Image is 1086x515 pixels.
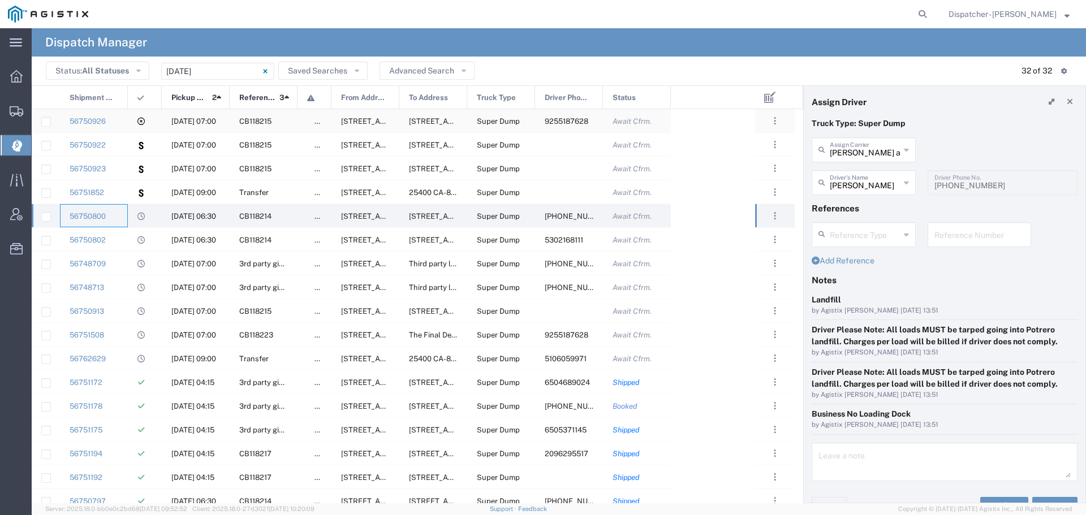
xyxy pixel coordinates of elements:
[545,283,611,292] span: (530) 990-8018
[409,117,522,125] span: 3675 Potrero Hills Ln, Suisun City, California, 94585, United States
[8,6,88,23] img: logo
[70,117,106,125] a: 56750926
[980,497,1028,515] button: Decline
[898,504,1072,514] span: Copyright © [DATE]-[DATE] Agistix Inc., All Rights Reserved
[812,390,1078,400] div: by Agistix [PERSON_NAME] [DATE] 13:51
[314,402,331,410] span: false
[774,209,776,223] span: . . .
[70,141,106,149] a: 56750922
[341,402,515,410] span: 6501 Florin Perkins Rd, Sacramento, California, United States
[278,62,368,80] button: Saved Searches
[239,402,304,410] span: 3rd party giveaway
[774,162,776,175] span: . . .
[477,331,520,339] span: Super Dump
[171,212,216,220] span: 09/09/2025, 06:30
[774,138,776,152] span: . . .
[239,141,271,149] span: CB118215
[545,117,588,125] span: 9255187628
[171,449,214,458] span: 09/09/2025, 04:15
[341,331,454,339] span: 6400 Claim St, Placerville, California, United States
[279,86,285,110] span: 3
[774,114,776,128] span: . . .
[192,505,314,512] span: Client: 2025.18.0-27d3021
[314,354,331,363] span: false
[767,327,783,343] button: ...
[767,208,783,224] button: ...
[341,236,454,244] span: 7150 Meridian Rd, Vacaville, California, 95688, United States
[477,212,520,220] span: Super Dump
[409,188,608,197] span: 25400 CA-88, Pioneer, California, United States
[477,259,520,268] span: Super Dump
[239,259,304,268] span: 3rd party giveaway
[545,212,611,220] span: 530-723-3008
[545,378,590,387] span: 6504689024
[774,447,776,460] span: . . .
[341,449,515,458] span: 6501 Florin Perkins Rd, Sacramento, California, United States
[171,236,216,244] span: 09/09/2025, 06:30
[70,426,102,434] a: 56751175
[314,307,331,315] span: false
[171,378,214,387] span: 09/09/2025, 04:15
[613,188,652,197] span: Await Cfrm.
[767,374,783,390] button: ...
[212,86,217,110] span: 2
[341,86,387,110] span: From Address
[314,426,331,434] span: false
[70,378,102,387] a: 56751172
[70,307,104,315] a: 56750913
[314,141,331,149] span: false
[812,348,1078,358] div: by Agistix [PERSON_NAME] [DATE] 13:51
[613,165,652,173] span: Await Cfrm.
[341,212,454,220] span: 7150 Meridian Rd, Vacaville, California, 95688, United States
[171,331,216,339] span: 09/09/2025, 07:00
[477,141,520,149] span: Super Dump
[239,236,271,244] span: CB118214
[1032,497,1078,515] button: Save
[477,473,520,482] span: Super Dump
[239,426,304,434] span: 3rd party giveaway
[774,328,776,341] span: . . .
[171,86,208,110] span: Pickup Date and Time
[767,445,783,461] button: ...
[239,449,271,458] span: CB118217
[409,402,522,410] span: 20899 Antler Rd, Lakehead, California, United States
[239,331,273,339] span: CB118223
[341,378,515,387] span: 6501 Florin Perkins Rd, Sacramento, California, United States
[171,259,216,268] span: 09/09/2025, 07:00
[341,165,454,173] span: 7150 Meridian Rd, Vacaville, California, 95688, United States
[239,497,271,505] span: CB118214
[314,473,331,482] span: false
[613,378,640,387] span: Shipped
[409,497,522,505] span: 3675 Potrero Hills Ln, Suisun City, California, 94585, United States
[767,398,783,414] button: ...
[45,28,147,57] h4: Dispatch Manager
[613,117,652,125] span: Await Cfrm.
[613,307,652,315] span: Await Cfrm.
[409,212,522,220] span: 3675 Potrero Hills Ln, Suisun City, California, 94585, United States
[314,259,331,268] span: false
[613,283,652,292] span: Await Cfrm.
[613,426,640,434] span: Shipped
[171,354,216,363] span: 09/09/2025, 09:00
[812,97,867,107] h4: Assign Driver
[613,236,652,244] span: Await Cfrm.
[239,117,271,125] span: CB118215
[314,378,331,387] span: false
[171,117,216,125] span: 09/09/2025, 07:00
[477,117,520,125] span: Super Dump
[409,86,448,110] span: To Address
[477,354,520,363] span: Super Dump
[70,449,102,458] a: 56751194
[341,117,454,125] span: 7150 Meridian Rd, Vacaville, California, 95688, United States
[314,212,331,220] span: false
[477,497,520,505] span: Super Dump
[613,402,637,410] span: Booked
[477,307,520,315] span: Super Dump
[341,354,454,363] span: 11577 Quail Ct, Pine Grove, California, United States
[829,497,846,514] a: Edit next row
[613,331,652,339] span: Await Cfrm.
[1022,65,1052,77] div: 32 of 32
[70,165,106,173] a: 56750923
[314,449,331,458] span: false
[812,294,1078,306] div: Landfill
